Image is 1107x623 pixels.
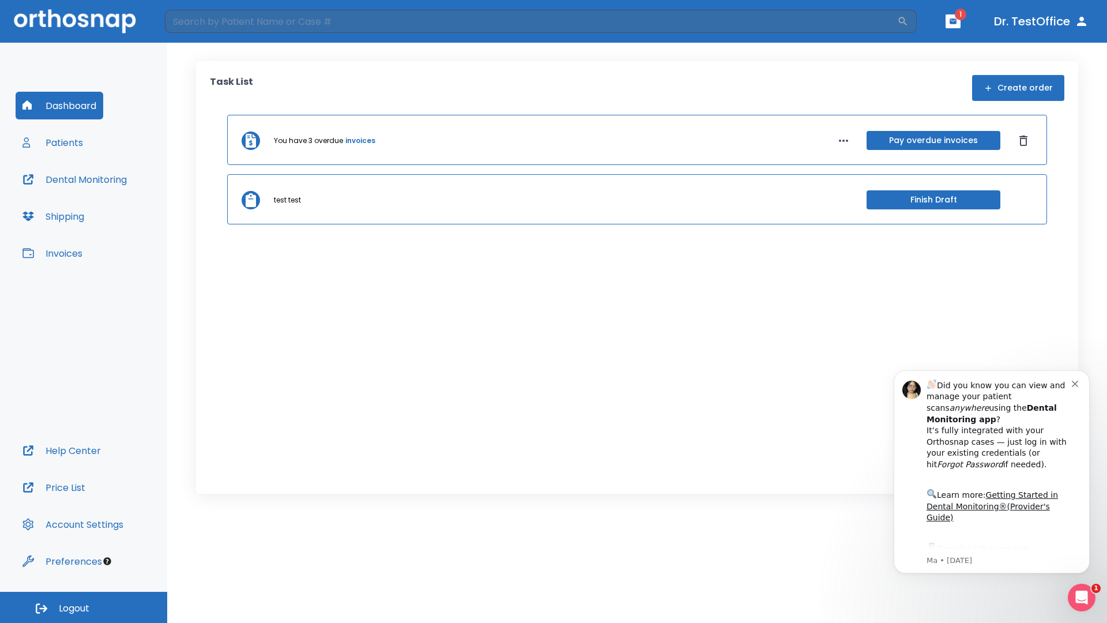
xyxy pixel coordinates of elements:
[16,474,92,501] button: Price List
[50,188,195,247] div: Download the app: | ​ Let us know if you need help getting started!
[16,547,109,575] button: Preferences
[345,136,375,146] a: invoices
[50,202,195,213] p: Message from Ma, sent 3w ago
[195,25,205,34] button: Dismiss notification
[16,129,90,156] button: Patients
[1091,584,1101,593] span: 1
[955,9,966,20] span: 1
[274,136,343,146] p: You have 3 overdue
[16,239,89,267] button: Invoices
[867,131,1000,150] button: Pay overdue invoices
[14,9,136,33] img: Orthosnap
[16,202,91,230] button: Shipping
[274,195,301,205] p: test test
[165,10,897,33] input: Search by Patient Name or Case #
[16,166,134,193] button: Dental Monitoring
[972,75,1064,101] button: Create order
[16,437,108,464] button: Help Center
[59,602,89,615] span: Logout
[102,556,112,566] div: Tooltip anchor
[867,190,1000,209] button: Finish Draft
[50,191,153,212] a: App Store
[876,353,1107,592] iframe: Intercom notifications message
[16,92,103,119] button: Dashboard
[989,11,1093,32] button: Dr. TestOffice
[1014,132,1033,150] button: Dismiss
[210,75,253,101] p: Task List
[16,511,130,538] button: Account Settings
[1068,584,1095,611] iframe: Intercom live chat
